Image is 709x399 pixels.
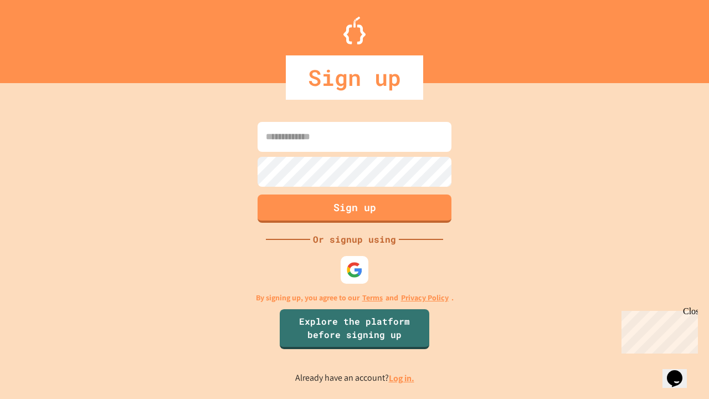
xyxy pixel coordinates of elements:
[343,17,366,44] img: Logo.svg
[389,372,414,384] a: Log in.
[280,309,429,349] a: Explore the platform before signing up
[295,371,414,385] p: Already have an account?
[662,355,698,388] iframe: chat widget
[401,292,449,304] a: Privacy Policy
[362,292,383,304] a: Terms
[258,195,451,223] button: Sign up
[256,292,454,304] p: By signing up, you agree to our and .
[346,262,363,278] img: google-icon.svg
[4,4,76,70] div: Chat with us now!Close
[617,306,698,354] iframe: chat widget
[286,55,423,100] div: Sign up
[310,233,399,246] div: Or signup using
